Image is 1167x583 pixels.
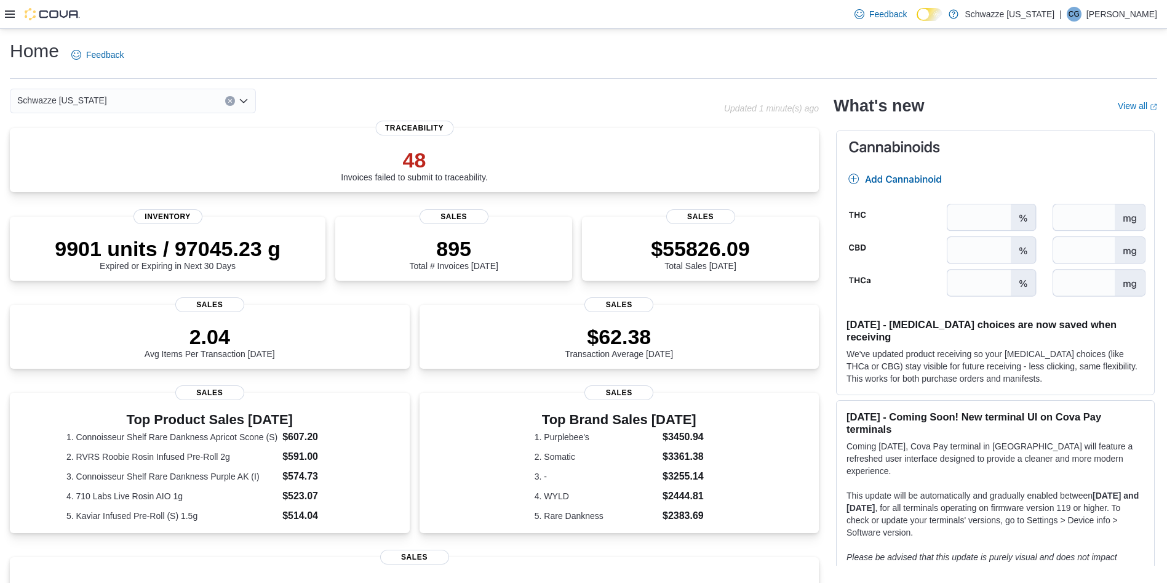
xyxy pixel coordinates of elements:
[66,42,129,67] a: Feedback
[663,509,704,523] dd: $2383.69
[663,469,704,484] dd: $3255.14
[420,209,488,224] span: Sales
[917,8,942,21] input: Dark Mode
[282,509,352,523] dd: $514.04
[55,236,281,271] div: Expired or Expiring in Next 30 Days
[1150,103,1157,111] svg: External link
[55,236,281,261] p: 9901 units / 97045.23 g
[869,8,907,20] span: Feedback
[846,318,1144,343] h3: [DATE] - [MEDICAL_DATA] choices are now saved when receiving
[834,96,924,116] h2: What's new
[535,510,658,522] dt: 5. Rare Dankness
[239,96,249,106] button: Open list of options
[175,297,244,312] span: Sales
[66,510,277,522] dt: 5. Kaviar Infused Pre-Roll (S) 1.5g
[965,7,1054,22] p: Schwazze [US_STATE]
[1069,7,1080,22] span: CG
[409,236,498,271] div: Total # Invoices [DATE]
[66,451,277,463] dt: 2. RVRS Roobie Rosin Infused Pre-Roll 2g
[66,431,277,443] dt: 1. Connoisseur Shelf Rare Dankness Apricot Scone (S)
[535,451,658,463] dt: 2. Somatic
[225,96,235,106] button: Clear input
[846,440,1144,477] p: Coming [DATE], Cova Pay terminal in [GEOGRAPHIC_DATA] will feature a refreshed user interface des...
[535,470,658,483] dt: 3. -
[66,490,277,502] dt: 4. 710 Labs Live Rosin AIO 1g
[145,324,275,349] p: 2.04
[1086,7,1157,22] p: [PERSON_NAME]
[1118,101,1157,111] a: View allExternal link
[846,348,1144,385] p: We've updated product receiving so your [MEDICAL_DATA] choices (like THCa or CBG) stay visible fo...
[565,324,673,349] p: $62.38
[846,489,1144,539] p: This update will be automatically and gradually enabled between , for all terminals operating on ...
[651,236,750,261] p: $55826.09
[846,411,1144,435] h3: [DATE] - Coming Soon! New terminal UI on Cova Pay terminals
[666,209,735,224] span: Sales
[145,324,275,359] div: Avg Items Per Transaction [DATE]
[1067,7,1081,22] div: Colin Glenn
[663,430,704,444] dd: $3450.94
[535,431,658,443] dt: 1. Purplebee's
[584,297,653,312] span: Sales
[917,21,917,22] span: Dark Mode
[282,489,352,504] dd: $523.07
[380,550,449,565] span: Sales
[341,148,488,182] div: Invoices failed to submit to traceability.
[282,449,352,464] dd: $591.00
[133,209,202,224] span: Inventory
[584,385,653,400] span: Sales
[282,469,352,484] dd: $574.73
[341,148,488,172] p: 48
[651,236,750,271] div: Total Sales [DATE]
[10,39,59,63] h1: Home
[66,470,277,483] dt: 3. Connoisseur Shelf Rare Dankness Purple AK (I)
[175,385,244,400] span: Sales
[663,449,704,464] dd: $3361.38
[282,430,352,444] dd: $607.20
[375,121,453,135] span: Traceability
[535,490,658,502] dt: 4. WYLD
[25,8,80,20] img: Cova
[86,49,124,61] span: Feedback
[850,2,912,26] a: Feedback
[17,93,107,108] span: Schwazze [US_STATE]
[724,103,819,113] p: Updated 1 minute(s) ago
[66,412,353,427] h3: Top Product Sales [DATE]
[535,412,704,427] h3: Top Brand Sales [DATE]
[409,236,498,261] p: 895
[1059,7,1062,22] p: |
[846,552,1117,574] em: Please be advised that this update is purely visual and does not impact payment functionality.
[663,489,704,504] dd: $2444.81
[565,324,673,359] div: Transaction Average [DATE]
